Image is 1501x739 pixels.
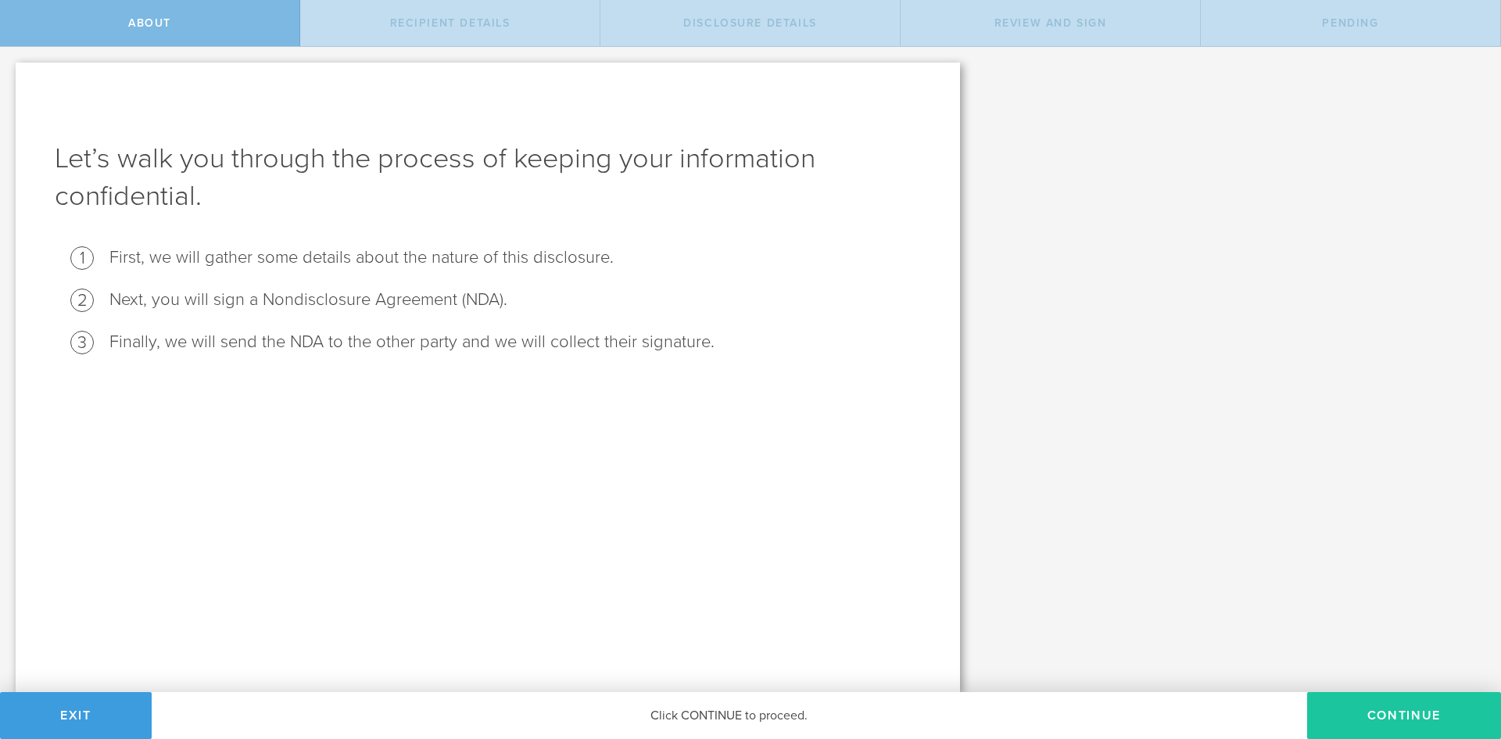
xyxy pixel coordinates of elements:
[994,16,1107,30] span: Review and sign
[109,246,921,269] li: First, we will gather some details about the nature of this disclosure.
[390,16,510,30] span: Recipient details
[109,331,921,353] li: Finally, we will send the NDA to the other party and we will collect their signature.
[152,692,1307,739] div: Click CONTINUE to proceed.
[683,16,817,30] span: Disclosure details
[1322,16,1378,30] span: Pending
[128,16,171,30] span: About
[109,289,921,311] li: Next, you will sign a Nondisclosure Agreement (NDA).
[1307,692,1501,739] button: Continue
[1423,617,1501,692] iframe: Chat Widget
[55,140,921,215] h1: Let’s walk you through the process of keeping your information confidential.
